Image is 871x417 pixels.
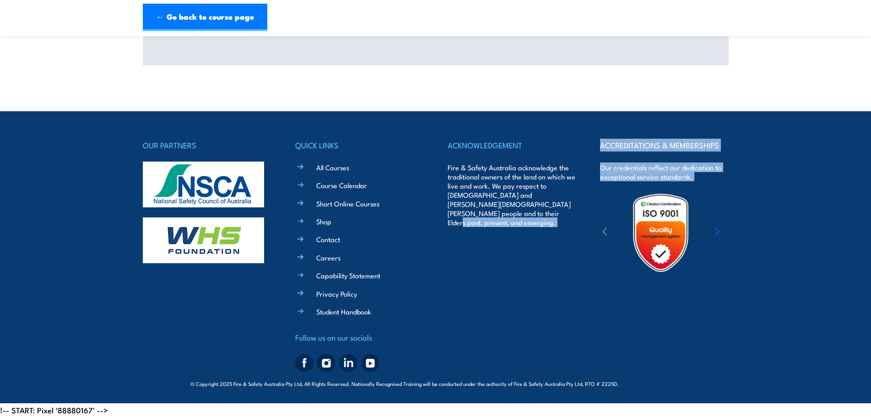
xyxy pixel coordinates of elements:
[316,162,349,172] a: All Courses
[316,307,371,316] a: Student Handbook
[143,139,271,152] h4: OUR PARTNERS
[600,139,728,152] h4: ACCREDITATIONS & MEMBERSHIPS
[600,163,728,181] p: Our credentials reflect our dedication to exceptional service standards.
[649,379,681,388] a: KND Digital
[143,162,264,207] img: nsca-logo-footer
[316,289,357,298] a: Privacy Policy
[448,139,576,152] h4: ACKNOWLEDGEMENT
[448,163,576,227] p: Fire & Safety Australia acknowledge the traditional owners of the land on which we live and work....
[316,180,367,190] a: Course Calendar
[316,253,341,262] a: Careers
[143,217,264,263] img: whs-logo-footer
[295,139,423,152] h4: QUICK LINKS
[316,199,379,208] a: Short Online Courses
[190,379,681,388] span: © Copyright 2025 Fire & Safety Australia Pty Ltd, All Rights Reserved. Nationally Recognised Trai...
[629,380,681,387] span: Site:
[316,271,380,280] a: Capability Statement
[701,217,781,249] img: ewpa-logo
[621,193,701,273] img: Untitled design (19)
[316,217,331,226] a: Shop
[143,4,267,31] a: ← Go back to course page
[295,331,423,344] h4: Follow us on our socials
[316,234,340,244] a: Contact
